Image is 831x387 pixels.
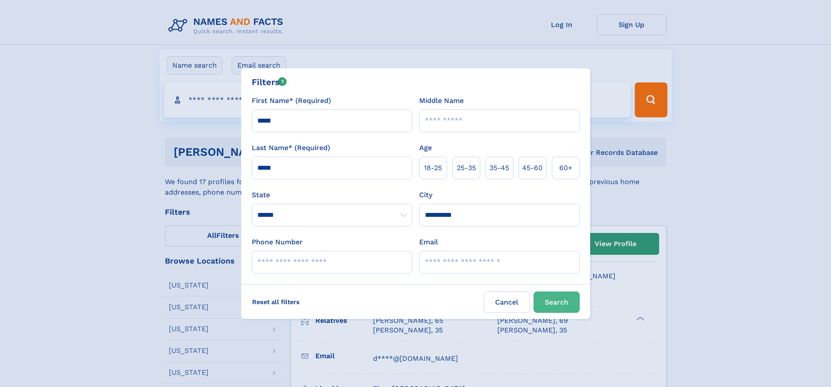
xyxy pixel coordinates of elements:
[419,96,464,106] label: Middle Name
[252,190,412,200] label: State
[252,96,331,106] label: First Name* (Required)
[533,291,580,313] button: Search
[419,190,432,200] label: City
[252,75,287,89] div: Filters
[252,143,330,153] label: Last Name* (Required)
[522,163,543,173] span: 45‑60
[484,291,530,313] label: Cancel
[419,237,438,247] label: Email
[246,291,305,312] label: Reset all filters
[457,163,476,173] span: 25‑35
[424,163,442,173] span: 18‑25
[559,163,572,173] span: 60+
[419,143,432,153] label: Age
[252,237,303,247] label: Phone Number
[489,163,509,173] span: 35‑45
